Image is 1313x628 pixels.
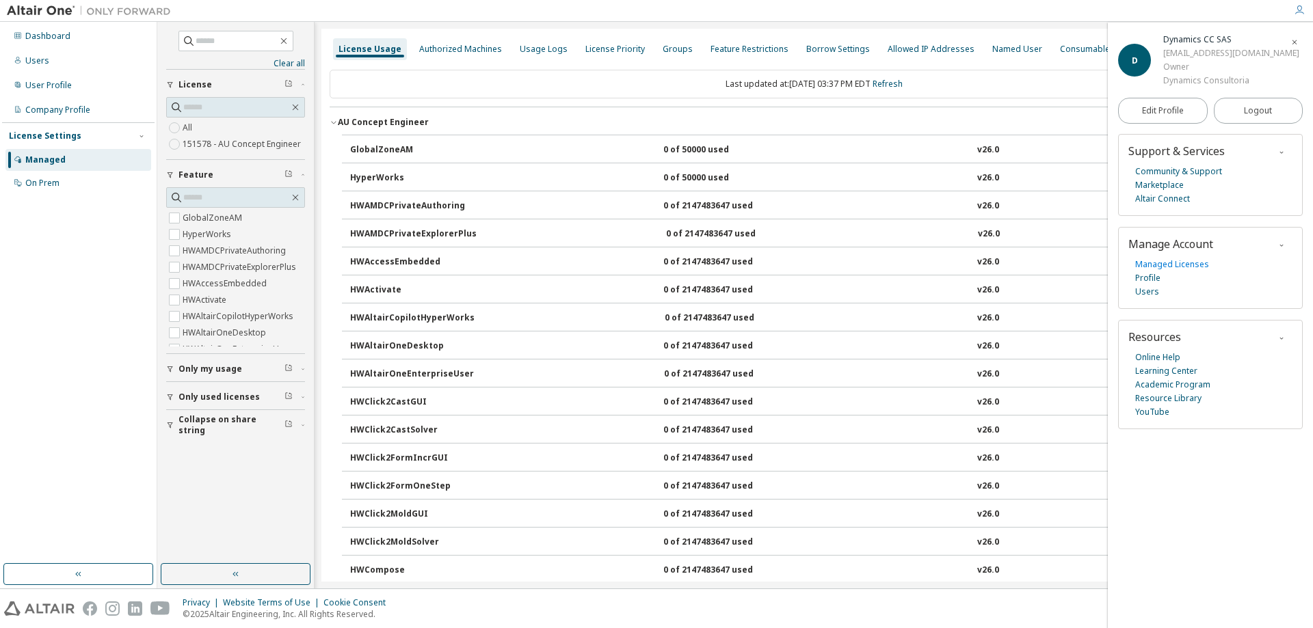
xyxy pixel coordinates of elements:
div: 0 of 2147483647 used [663,508,786,521]
label: HWAMDCPrivateExplorerPlus [183,259,299,275]
div: HWClick2CastSolver [350,424,473,437]
div: v26.0 [977,536,999,549]
button: HWAMDCPrivateExplorerPlus0 of 2147483647 usedv26.0Expire date:[DATE] [350,219,1286,249]
button: GlobalZoneAM0 of 50000 usedv26.0Expire date:[DATE] [350,135,1286,165]
a: Edit Profile [1118,98,1208,124]
label: HWAltairOneEnterpriseUser [183,341,295,357]
div: 0 of 2147483647 used [663,284,786,297]
div: Owner [1163,60,1299,74]
label: HWAltairOneDesktop [183,325,269,341]
img: Altair One [7,4,178,18]
a: Managed Licenses [1135,258,1209,271]
p: © 2025 Altair Engineering, Inc. All Rights Reserved. [183,608,394,620]
div: On Prem [25,178,59,189]
span: Collapse on share string [178,414,284,436]
div: 0 of 2147483647 used [663,256,786,269]
div: v26.0 [977,564,999,577]
div: HWClick2FormIncrGUI [350,452,473,465]
div: Last updated at: [DATE] 03:37 PM EDT [330,70,1298,98]
div: 0 of 2147483647 used [663,340,786,353]
div: 0 of 2147483647 used [663,452,786,465]
div: HWClick2MoldSolver [350,536,473,549]
span: Manage Account [1128,236,1213,251]
label: 151578 - AU Concept Engineer [183,136,304,152]
div: [EMAIL_ADDRESS][DOMAIN_NAME] [1163,46,1299,60]
div: v26.0 [978,228,1000,241]
button: Only my usage [166,354,305,384]
div: Managed [25,154,66,165]
span: Logout [1244,104,1272,118]
img: altair_logo.svg [4,601,75,616]
label: GlobalZoneAM [183,210,245,226]
div: License Settings [9,131,81,141]
div: HWAltairOneEnterpriseUser [350,368,474,381]
a: Online Help [1135,351,1180,364]
div: GlobalZoneAM [350,144,473,156]
div: HWAMDCPrivateAuthoring [350,200,473,213]
span: Clear filter [284,79,293,90]
span: Only used licenses [178,392,260,402]
div: HWClick2FormOneStep [350,480,473,493]
a: Altair Connect [1135,192,1190,206]
div: Allowed IP Addresses [888,44,974,55]
button: HWCompose0 of 2147483647 usedv26.0Expire date:[DATE] [350,556,1286,586]
div: v26.0 [977,396,999,409]
label: HWActivate [183,292,229,308]
div: 0 of 2147483647 used [663,396,786,409]
button: AU Concept EngineerLicense ID: 151578 [330,107,1298,137]
div: License Usage [339,44,401,55]
div: 0 of 2147483647 used [666,228,789,241]
span: License [178,79,212,90]
div: Named User [992,44,1042,55]
button: HWClick2CastGUI0 of 2147483647 usedv26.0Expire date:[DATE] [350,387,1286,418]
div: 0 of 2147483647 used [663,424,786,437]
label: HyperWorks [183,226,234,243]
div: Feature Restrictions [711,44,788,55]
div: Cookie Consent [323,597,394,608]
img: youtube.svg [150,601,170,616]
div: v26.0 [977,340,999,353]
div: 0 of 2147483647 used [663,536,786,549]
div: v26.0 [977,172,999,185]
div: Users [25,55,49,66]
div: v26.0 [977,312,999,325]
button: HWClick2FormIncrGUI0 of 2147483647 usedv26.0Expire date:[DATE] [350,443,1286,474]
div: Company Profile [25,105,90,115]
div: HWActivate [350,284,473,297]
a: Profile [1135,271,1161,285]
span: Resources [1128,329,1181,344]
div: Groups [663,44,693,55]
div: v26.0 [977,200,999,213]
div: 0 of 2147483647 used [663,564,786,577]
span: Clear filter [284,169,293,180]
div: Dynamics Consultoria [1163,74,1299,87]
div: 0 of 2147483647 used [664,368,787,381]
div: User Profile [25,80,72,91]
button: HWClick2FormOneStep0 of 2147483647 usedv26.0Expire date:[DATE] [350,472,1286,502]
div: HWAccessEmbedded [350,256,473,269]
a: Resource Library [1135,392,1202,405]
button: Collapse on share string [166,410,305,440]
div: v26.0 [977,256,999,269]
span: Edit Profile [1142,105,1184,116]
div: HWClick2MoldGUI [350,508,473,521]
a: Marketplace [1135,178,1184,192]
a: YouTube [1135,405,1169,419]
button: License [166,70,305,100]
span: Support & Services [1128,144,1225,159]
a: Clear all [166,58,305,69]
a: Learning Center [1135,364,1197,378]
button: HWAltairOneEnterpriseUser0 of 2147483647 usedv26.0Expire date:[DATE] [350,359,1286,390]
div: v26.0 [977,508,999,521]
img: linkedin.svg [128,601,142,616]
div: Privacy [183,597,223,608]
div: AU Concept Engineer [338,117,429,128]
button: Only used licenses [166,382,305,412]
span: Clear filter [284,392,293,402]
button: HWClick2MoldGUI0 of 2147483647 usedv26.0Expire date:[DATE] [350,500,1286,530]
a: Users [1135,285,1159,299]
div: 0 of 50000 used [663,172,786,185]
button: HWClick2CastSolver0 of 2147483647 usedv26.0Expire date:[DATE] [350,415,1286,446]
div: HWClick2CastGUI [350,396,473,409]
div: Dynamics CC SAS [1163,33,1299,46]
